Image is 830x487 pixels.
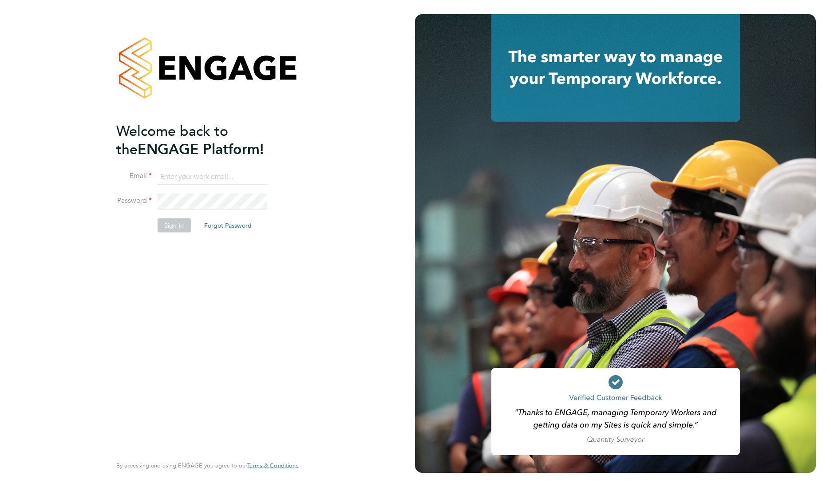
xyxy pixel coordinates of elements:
h2: ENGAGE Platform! [116,122,289,158]
label: Email [116,171,152,181]
label: Password [116,196,152,206]
a: Terms & Conditions [247,462,298,469]
span: Welcome back to the [116,122,228,158]
span: Terms & Conditions [247,462,298,469]
button: Forgot Password [197,218,259,233]
button: Sign In [157,218,191,233]
span: By accessing and using ENGAGE you agree to our [116,462,298,469]
input: Enter your work email... [157,169,267,185]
